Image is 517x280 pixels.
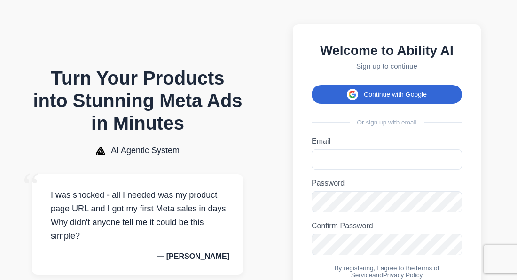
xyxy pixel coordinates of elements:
[312,179,462,187] label: Password
[96,147,105,155] img: AI Agentic System Logo
[32,67,243,134] h1: Turn Your Products into Stunning Meta Ads in Minutes
[23,165,39,208] span: “
[312,119,462,126] div: Or sign up with email
[312,264,462,279] div: By registering, I agree to the and
[312,43,462,58] h2: Welcome to Ability AI
[312,222,462,230] label: Confirm Password
[312,62,462,70] p: Sign up to continue
[111,146,180,156] span: AI Agentic System
[46,252,229,261] p: — [PERSON_NAME]
[383,272,423,279] a: Privacy Policy
[312,85,462,104] button: Continue with Google
[351,264,439,279] a: Terms of Service
[46,188,229,242] p: I was shocked - all I needed was my product page URL and I got my first Meta sales in days. Why d...
[312,137,462,146] label: Email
